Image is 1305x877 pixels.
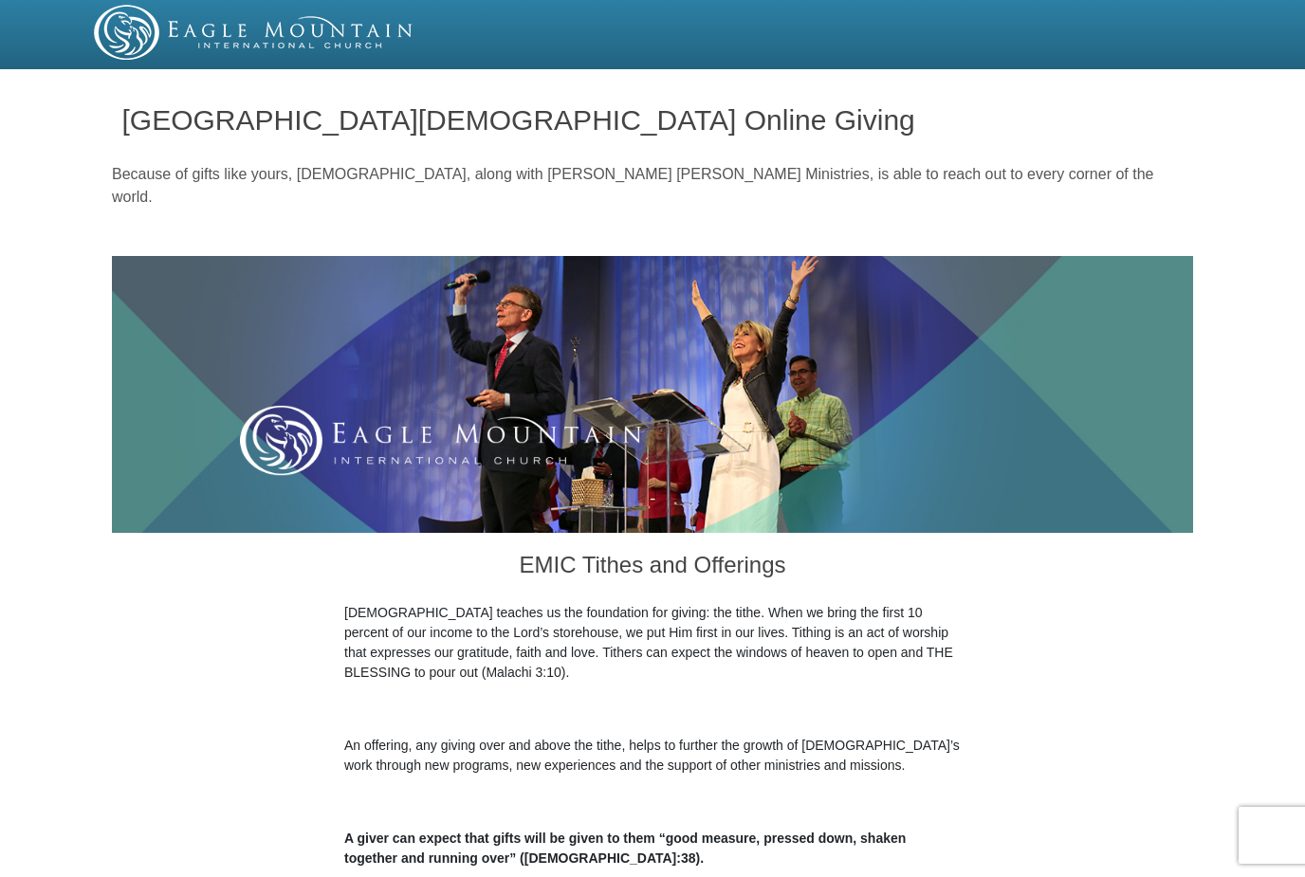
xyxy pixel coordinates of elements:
img: EMIC [94,5,414,60]
p: An offering, any giving over and above the tithe, helps to further the growth of [DEMOGRAPHIC_DAT... [344,736,961,776]
h3: EMIC Tithes and Offerings [344,533,961,603]
b: A giver can expect that gifts will be given to them “good measure, pressed down, shaken together ... [344,831,906,866]
p: [DEMOGRAPHIC_DATA] teaches us the foundation for giving: the tithe. When we bring the first 10 pe... [344,603,961,683]
p: Because of gifts like yours, [DEMOGRAPHIC_DATA], along with [PERSON_NAME] [PERSON_NAME] Ministrie... [112,163,1193,209]
h1: [GEOGRAPHIC_DATA][DEMOGRAPHIC_DATA] Online Giving [122,104,1184,136]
